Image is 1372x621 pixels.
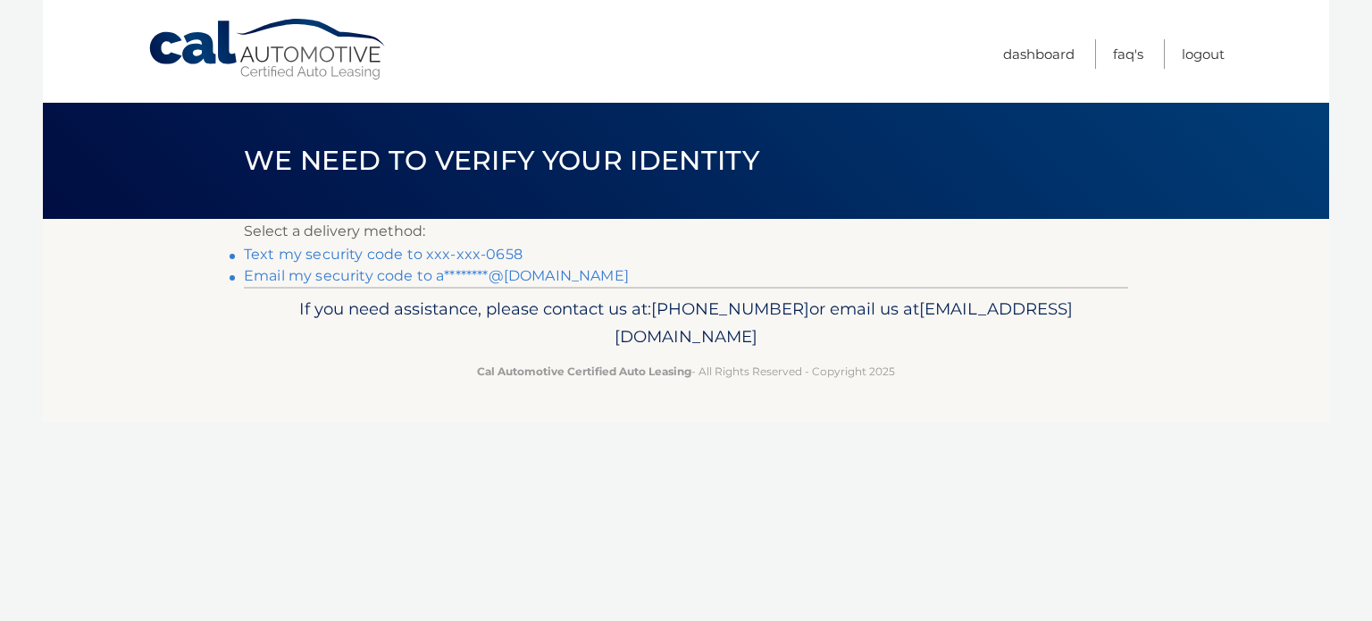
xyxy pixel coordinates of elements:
a: Email my security code to a********@[DOMAIN_NAME] [244,267,629,284]
a: Logout [1182,39,1225,69]
span: We need to verify your identity [244,144,759,177]
a: Text my security code to xxx-xxx-0658 [244,246,523,263]
strong: Cal Automotive Certified Auto Leasing [477,365,691,378]
span: [PHONE_NUMBER] [651,298,809,319]
p: - All Rights Reserved - Copyright 2025 [255,362,1117,381]
a: FAQ's [1113,39,1143,69]
a: Cal Automotive [147,18,389,81]
p: If you need assistance, please contact us at: or email us at [255,295,1117,352]
a: Dashboard [1003,39,1075,69]
p: Select a delivery method: [244,219,1128,244]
